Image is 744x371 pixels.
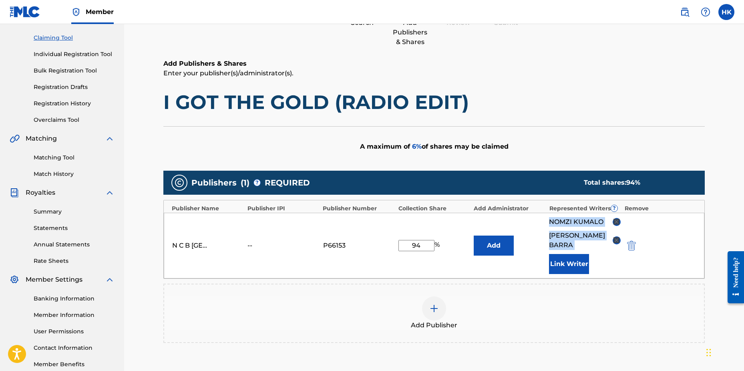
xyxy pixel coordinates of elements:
a: Registration Drafts [34,83,115,91]
iframe: Chat Widget [704,333,744,371]
img: search [680,7,690,17]
div: Total shares: [584,178,689,188]
a: Bulk Registration Tool [34,67,115,75]
a: Statements [34,224,115,232]
a: Annual Statements [34,240,115,249]
a: User Permissions [34,327,115,336]
span: Royalties [26,188,55,198]
img: help [701,7,710,17]
img: Royalties [10,188,19,198]
img: publishers [175,178,184,188]
img: expand [105,188,115,198]
a: Contact Information [34,344,115,352]
span: ( 1 ) [241,177,249,189]
a: Registration History [34,99,115,108]
div: A maximum of of shares may be claimed [163,126,705,167]
button: Link Writer [549,254,589,274]
img: add [429,304,439,313]
div: Add Publishers & Shares [390,18,430,47]
a: Overclaims Tool [34,116,115,124]
img: remove-from-list-button [613,219,619,225]
a: Public Search [677,4,693,20]
span: Member [86,7,114,16]
button: Add [474,236,514,256]
span: Publishers [191,177,237,189]
div: Publisher Name [172,204,243,213]
img: Matching [10,134,20,143]
p: Enter your publisher(s)/administrator(s). [163,69,705,78]
img: Top Rightsholder [71,7,81,17]
a: Rate Sheets [34,257,115,265]
a: Individual Registration Tool [34,50,115,58]
div: Add Administrator [474,204,545,213]
img: remove-from-list-button [613,237,619,243]
div: Publisher IPI [247,204,319,213]
span: 94 % [626,179,640,186]
img: expand [105,134,115,143]
span: ? [254,179,260,186]
div: Chat-widget [704,333,744,371]
div: Represented Writers [549,204,621,213]
h1: I GOT THE GOLD (RADIO EDIT) [163,90,705,114]
span: % [434,240,442,251]
div: Publisher Number [323,204,394,213]
a: Member Information [34,311,115,319]
div: Help [698,4,714,20]
span: REQUIRED [265,177,310,189]
div: Remove [625,204,696,213]
span: Matching [26,134,57,143]
a: Banking Information [34,294,115,303]
img: MLC Logo [10,6,40,18]
a: Claiming Tool [34,34,115,42]
div: User Menu [718,4,734,20]
iframe: Resource Center [722,245,744,309]
span: Add Publisher [411,321,457,330]
a: Summary [34,208,115,216]
span: Member Settings [26,275,82,284]
a: Match History [34,170,115,178]
h6: Add Publishers & Shares [163,59,705,69]
span: ? [611,205,617,212]
div: Collection Share [398,204,470,213]
span: NOMZI KUMALO [549,217,603,227]
a: Matching Tool [34,153,115,162]
span: 6 % [412,143,422,150]
div: Træk [706,341,711,365]
img: Member Settings [10,275,19,284]
img: expand [105,275,115,284]
span: [PERSON_NAME] BARRA [549,231,606,250]
img: 12a2ab48e56ec057fbd8.svg [627,241,636,250]
a: Member Benefits [34,360,115,369]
